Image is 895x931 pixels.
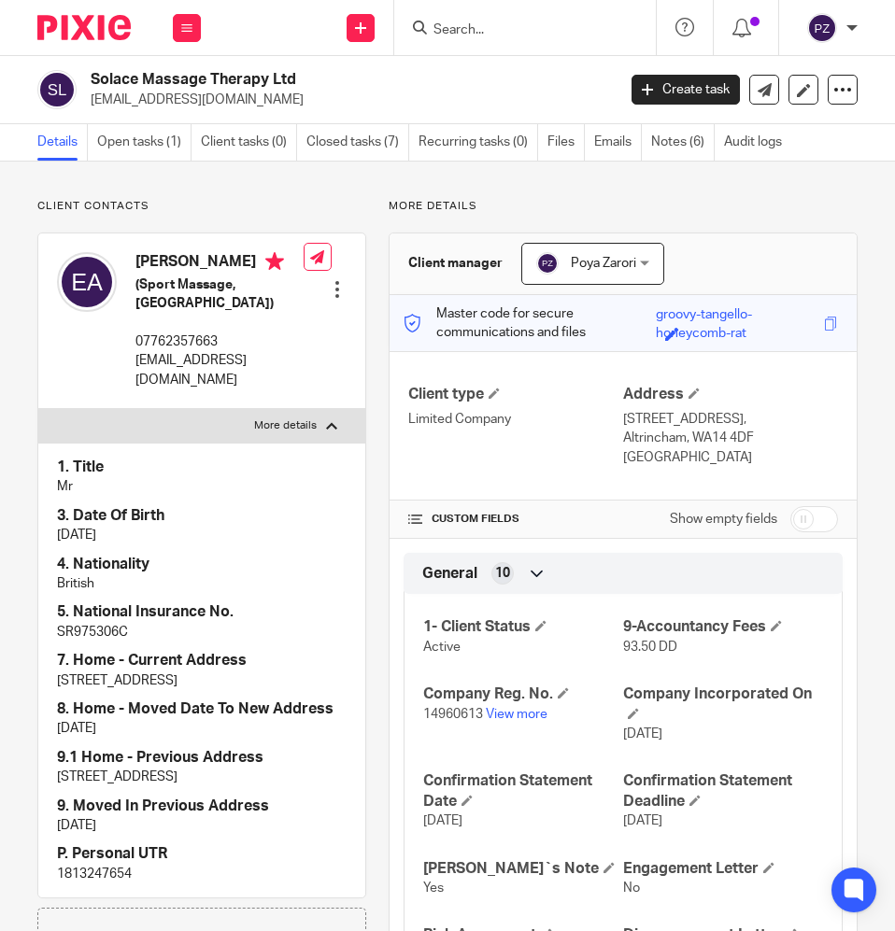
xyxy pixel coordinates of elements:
h4: [PERSON_NAME]`s Note [423,859,623,879]
span: [DATE] [423,814,462,827]
a: Open tasks (1) [97,124,192,161]
h4: 7. Home - Current Address [57,651,347,670]
img: svg%3E [536,252,559,275]
a: Files [547,124,585,161]
p: More details [254,418,317,433]
p: 1813247654 [57,865,347,883]
p: [EMAIL_ADDRESS][DOMAIN_NAME] [135,351,304,389]
h4: P. Personal UTR [57,844,347,864]
p: [STREET_ADDRESS] [57,671,347,690]
i: Primary [265,252,284,271]
p: Client contacts [37,199,366,214]
p: SR975306C [57,623,347,642]
span: Active [423,641,461,654]
h4: Confirmation Statement Date [423,771,623,811]
div: groovy-tangello-honeycomb-rat [656,305,819,327]
h4: 3. Date Of Birth [57,506,347,526]
p: 07762357663 [135,332,304,351]
h4: 1. Title [57,458,347,477]
input: Search [432,22,600,39]
h4: Company Incorporated On [623,684,823,725]
h4: 9. Moved In Previous Address [57,797,347,816]
p: [STREET_ADDRESS], [623,410,838,429]
p: [EMAIL_ADDRESS][DOMAIN_NAME] [91,91,604,109]
span: [DATE] [623,814,662,827]
label: Show empty fields [670,510,777,529]
p: [DATE] [57,526,347,544]
h4: 5. National Insurance No. [57,602,347,622]
img: svg%3E [807,13,837,43]
p: Master code for secure communications and files [404,304,656,343]
h4: 1- Client Status [423,617,623,637]
h2: Solace Massage Therapy Ltd [91,70,501,90]
span: 93.50 DD [623,641,677,654]
h4: 4. Nationality [57,555,347,574]
h4: 9-Accountancy Fees [623,617,823,637]
h4: Address [623,385,838,404]
img: svg%3E [37,70,77,109]
span: [DATE] [623,727,662,741]
h4: [PERSON_NAME] [135,252,304,275]
p: Mr [57,477,347,496]
span: General [422,564,477,584]
h4: Company Reg. No. [423,684,623,704]
p: Altrincham, WA14 4DF [623,429,838,447]
img: svg%3E [57,252,117,312]
a: Details [37,124,88,161]
p: British [57,574,347,593]
a: Emails [594,124,642,161]
a: View more [486,708,547,721]
a: Closed tasks (7) [306,124,409,161]
span: 14960613 [423,708,483,721]
span: No [623,882,640,895]
img: Pixie [37,15,131,40]
a: Recurring tasks (0) [419,124,538,161]
h4: 8. Home - Moved Date To New Address [57,699,347,719]
p: [DATE] [57,816,347,835]
h5: (Sport Massage,[GEOGRAPHIC_DATA]) [135,275,304,314]
p: More details [389,199,858,214]
p: [GEOGRAPHIC_DATA] [623,448,838,467]
p: [DATE] [57,719,347,738]
p: [STREET_ADDRESS] [57,768,347,786]
a: Client tasks (0) [201,124,297,161]
h3: Client manager [408,254,503,273]
h4: Engagement Letter [623,859,823,879]
span: Poya Zarori [571,257,636,270]
span: 10 [495,564,510,583]
span: Yes [423,882,444,895]
h4: Client type [408,385,623,404]
a: Create task [632,75,740,105]
p: Limited Company [408,410,623,429]
a: Audit logs [724,124,791,161]
h4: Confirmation Statement Deadline [623,771,823,811]
h4: 9.1 Home - Previous Address [57,748,347,768]
a: Notes (6) [651,124,715,161]
h4: CUSTOM FIELDS [408,512,623,527]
